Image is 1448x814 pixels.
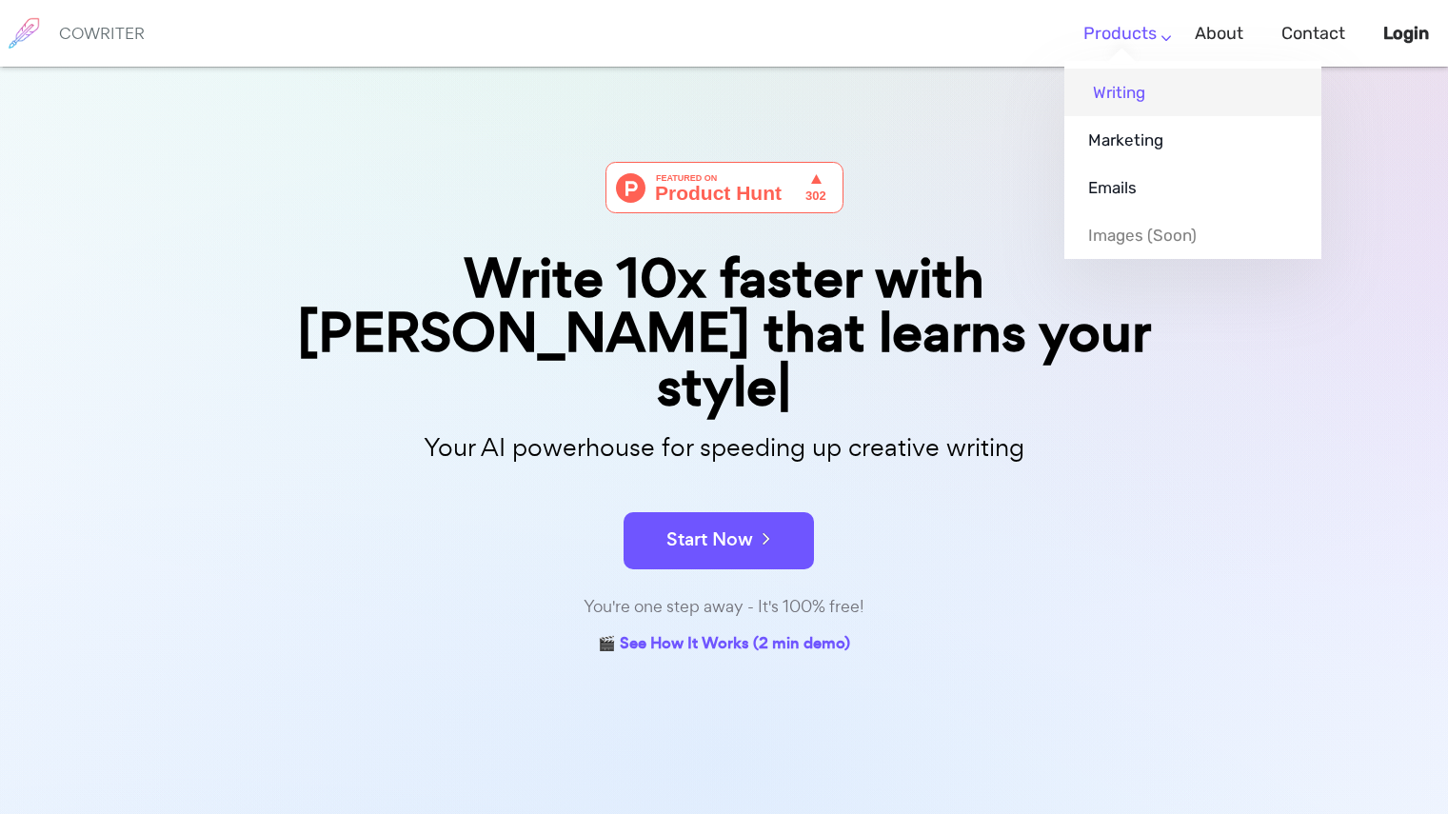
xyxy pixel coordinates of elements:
a: Writing [1064,69,1321,116]
p: Your AI powerhouse for speeding up creative writing [248,427,1200,468]
h6: COWRITER [59,25,145,42]
a: Products [1083,6,1157,62]
a: 🎬 See How It Works (2 min demo) [598,630,850,660]
img: Cowriter - Your AI buddy for speeding up creative writing | Product Hunt [605,162,843,213]
a: Contact [1281,6,1345,62]
a: About [1195,6,1243,62]
button: Start Now [624,512,814,569]
a: Login [1383,6,1429,62]
a: Emails [1064,164,1321,211]
div: Write 10x faster with [PERSON_NAME] that learns your style [248,251,1200,415]
b: Login [1383,23,1429,44]
a: Marketing [1064,116,1321,164]
div: You're one step away - It's 100% free! [248,593,1200,621]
